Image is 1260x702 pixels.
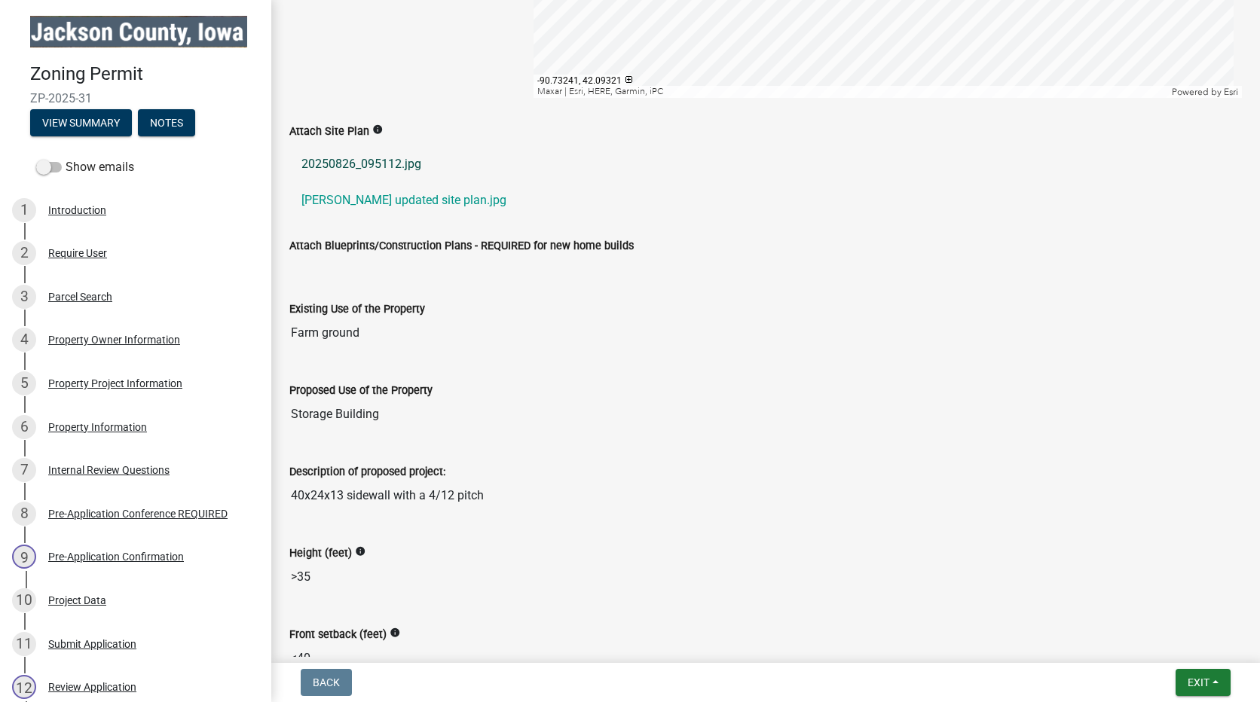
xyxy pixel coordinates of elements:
label: Attach Site Plan [289,127,369,137]
div: Require User [48,248,107,258]
label: Proposed Use of the Property [289,386,433,396]
label: Show emails [36,158,134,176]
a: Esri [1224,87,1238,97]
i: info [390,627,400,638]
div: Introduction [48,205,106,215]
div: Maxar | Esri, HERE, Garmin, iPC [534,86,1169,98]
div: 3 [12,285,36,309]
div: Review Application [48,682,136,692]
div: 7 [12,458,36,482]
label: Front setback (feet) [289,630,387,640]
button: Exit [1176,669,1231,696]
label: Height (feet) [289,548,352,559]
div: Submit Application [48,639,136,649]
img: Jackson County, Iowa [30,16,247,47]
div: 8 [12,502,36,526]
button: Back [301,669,352,696]
div: Project Data [48,595,106,606]
span: Back [313,676,340,688]
div: 9 [12,545,36,569]
button: Notes [138,109,195,136]
button: View Summary [30,109,132,136]
div: 6 [12,415,36,439]
a: 20250826_095112.jpg [289,146,1242,182]
div: Internal Review Questions [48,465,170,475]
span: Exit [1188,676,1210,688]
div: Property Owner Information [48,334,180,345]
label: Description of proposed project: [289,467,445,478]
h4: Zoning Permit [30,63,259,85]
div: 12 [12,675,36,699]
div: 10 [12,588,36,612]
div: Pre-Application Confirmation [48,551,184,562]
div: Property Information [48,422,147,432]
span: ZP-2025-31 [30,91,241,105]
div: 4 [12,328,36,352]
div: 11 [12,632,36,656]
label: Existing Use of the Property [289,304,425,315]
div: 5 [12,371,36,395]
div: 1 [12,198,36,222]
i: info [372,124,383,135]
div: Pre-Application Conference REQUIRED [48,508,228,519]
i: info [355,546,365,557]
div: Property Project Information [48,378,182,389]
a: [PERSON_NAME] updated site plan.jpg [289,182,1242,218]
div: Powered by [1168,86,1242,98]
label: Attach Blueprints/Construction Plans - REQUIRED for new home builds [289,241,634,252]
div: Parcel Search [48,291,112,302]
wm-modal-confirm: Summary [30,118,132,130]
div: 2 [12,241,36,265]
wm-modal-confirm: Notes [138,118,195,130]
